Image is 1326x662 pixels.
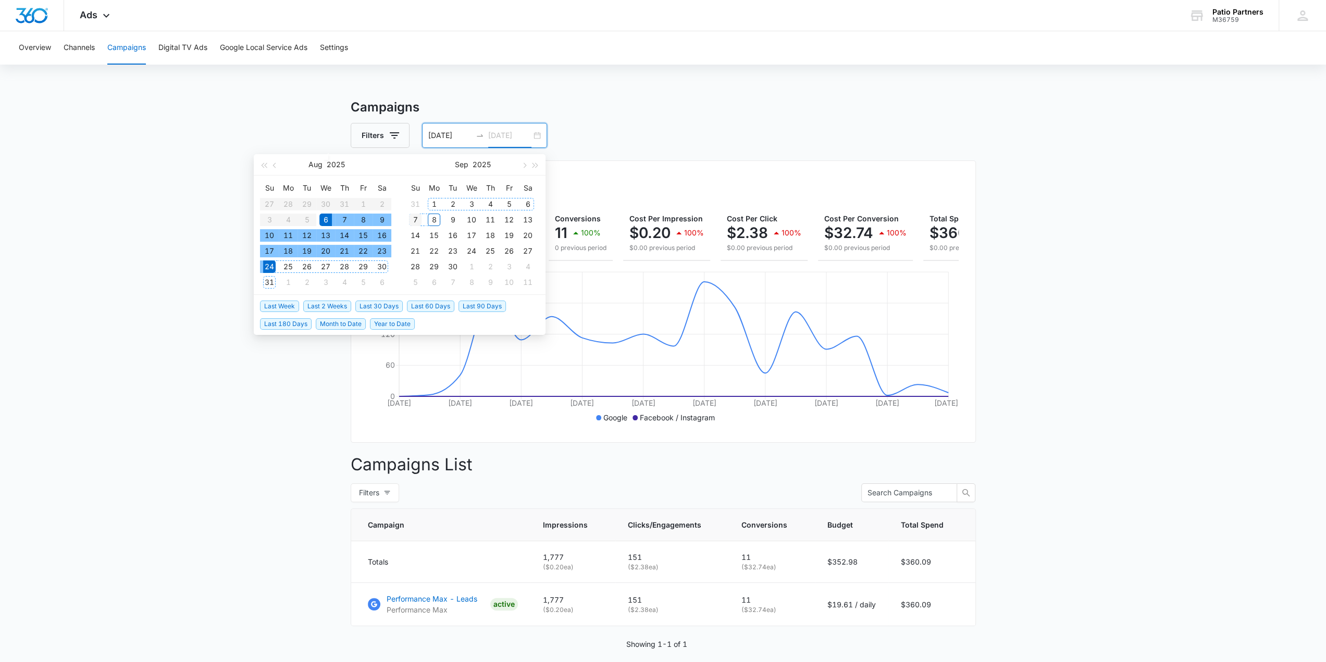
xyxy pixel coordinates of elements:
td: 2025-09-07 [406,212,425,228]
tspan: 0 [390,392,394,401]
div: 1 [428,198,440,210]
th: We [462,180,481,196]
td: 2025-08-31 [406,196,425,212]
div: 4 [522,260,534,273]
div: 24 [465,245,478,257]
th: Sa [518,180,537,196]
p: $0.00 previous period [930,243,1023,253]
span: Last 60 Days [407,301,454,312]
th: Sa [373,180,391,196]
td: 2025-08-15 [354,228,373,243]
th: Mo [425,180,443,196]
div: Totals [368,556,518,567]
td: 2025-09-08 [425,212,443,228]
td: 2025-09-02 [298,274,316,290]
div: 14 [338,229,351,242]
td: 2025-08-12 [298,228,316,243]
td: 2025-09-18 [481,228,500,243]
tspan: [DATE] [387,398,411,407]
td: 2025-09-30 [443,259,462,274]
p: ( $32.74 ea) [741,605,802,615]
div: account name [1212,8,1263,16]
p: 11 [741,594,802,605]
div: 31 [409,198,422,210]
button: search [957,483,975,502]
p: ( $0.20 ea) [543,563,603,572]
td: 2025-08-13 [316,228,335,243]
span: Conversions [555,214,601,223]
td: 2025-10-10 [500,274,518,290]
span: Budget [827,519,861,530]
span: Filters [359,487,379,498]
td: 2025-09-17 [462,228,481,243]
span: Cost Per Click [727,214,777,223]
div: 6 [319,214,332,226]
td: 2025-10-06 [425,274,443,290]
p: Performance Max - Leads [387,593,477,604]
div: 4 [484,198,497,210]
p: 100% [581,229,601,236]
button: Channels [64,31,95,65]
span: Last 90 Days [458,301,506,312]
p: Showing 1-1 of 1 [626,639,687,649]
div: 27 [319,260,332,273]
p: $0.00 previous period [824,243,907,253]
td: 2025-08-31 [260,274,279,290]
td: 2025-09-14 [406,228,425,243]
div: 25 [484,245,497,257]
div: 23 [447,245,459,257]
span: Cost Per Conversion [824,214,899,223]
div: 14 [409,229,422,242]
th: Th [335,180,354,196]
div: 30 [447,260,459,273]
div: 8 [465,276,478,289]
div: 11 [522,276,534,289]
td: 2025-09-25 [481,243,500,259]
td: 2025-09-27 [518,243,537,259]
p: Campaigns List [351,452,976,477]
td: 2025-08-29 [354,259,373,274]
td: 2025-10-04 [518,259,537,274]
td: 2025-09-21 [406,243,425,259]
div: 11 [484,214,497,226]
div: account id [1212,16,1263,23]
div: 16 [376,229,388,242]
div: 22 [357,245,369,257]
td: 2025-09-01 [425,196,443,212]
th: Tu [298,180,316,196]
button: Sep [455,154,468,175]
td: 2025-09-11 [481,212,500,228]
span: Year to Date [370,318,415,330]
button: 2025 [473,154,491,175]
td: 2025-09-15 [425,228,443,243]
a: Google AdsPerformance Max - LeadsPerformance MaxACTIVE [368,593,518,615]
p: $0.20 [629,224,671,241]
td: 2025-08-28 [335,259,354,274]
td: 2025-10-07 [443,274,462,290]
tspan: [DATE] [631,398,655,407]
div: 3 [503,260,515,273]
div: ACTIVE [490,598,518,610]
tspan: [DATE] [934,398,958,407]
td: 2025-08-23 [373,243,391,259]
tspan: [DATE] [448,398,472,407]
td: 2025-08-10 [260,228,279,243]
div: 9 [484,276,497,289]
button: 2025 [327,154,345,175]
td: 2025-09-28 [406,259,425,274]
div: 15 [428,229,440,242]
button: Digital TV Ads [158,31,207,65]
div: 30 [376,260,388,273]
td: 2025-09-03 [462,196,481,212]
div: 5 [357,276,369,289]
p: $19.61 / daily [827,599,876,610]
span: Last 30 Days [355,301,403,312]
td: 2025-08-11 [279,228,298,243]
th: Su [260,180,279,196]
p: $2.38 [727,224,768,241]
div: 22 [428,245,440,257]
td: 2025-08-09 [373,212,391,228]
td: 2025-08-14 [335,228,354,243]
button: Filters [351,483,399,502]
span: Month to Date [316,318,366,330]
